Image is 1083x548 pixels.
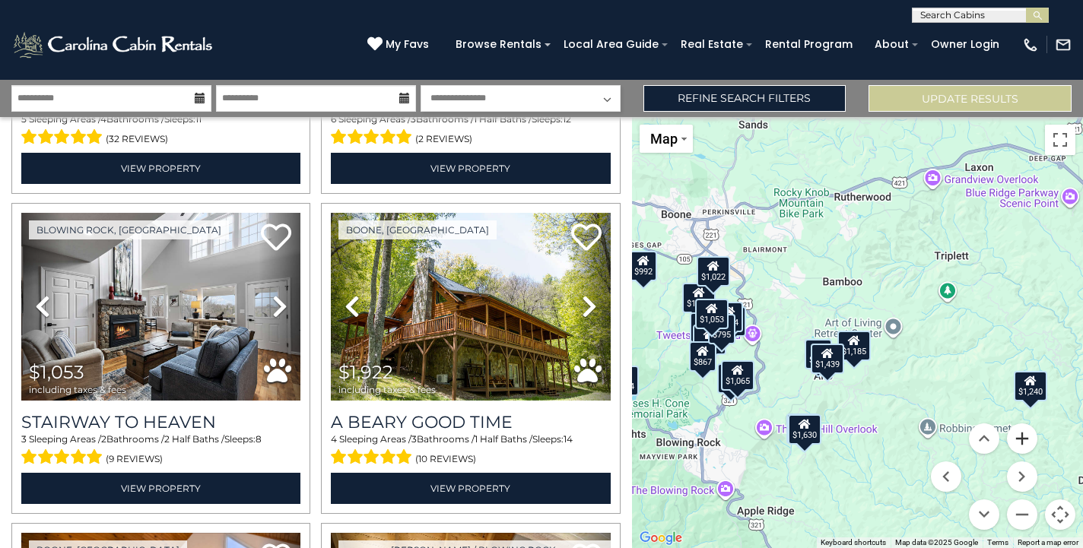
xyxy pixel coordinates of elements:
a: Browse Rentals [448,33,549,56]
div: $1,185 [838,331,872,361]
span: including taxes & fees [29,385,126,394]
span: 12 [563,113,571,125]
span: 11 [195,113,202,125]
span: $1,053 [29,361,84,383]
div: Sleeping Areas / Bathrooms / Sleeps: [331,112,610,149]
span: 3 [21,433,27,445]
span: 1 Half Baths / [474,113,532,125]
div: Sleeping Areas / Bathrooms / Sleeps: [21,112,300,149]
span: 4 [331,433,337,445]
div: $1,445 [787,413,821,444]
span: 4 [100,113,106,125]
button: Keyboard shortcuts [821,537,886,548]
img: thumbnail_163275464.jpeg [331,213,610,400]
a: View Property [331,473,610,504]
a: Real Estate [673,33,751,56]
a: Local Area Guide [556,33,666,56]
img: Google [636,528,686,548]
img: thumbnail_163695892.jpeg [21,213,300,400]
div: $1,439 [811,344,844,374]
div: Sleeping Areas / Bathrooms / Sleeps: [21,432,300,469]
span: (32 reviews) [106,129,168,149]
a: Refine Search Filters [643,85,846,112]
button: Zoom in [1007,423,1037,454]
span: 3 [411,113,416,125]
span: $1,922 [338,361,393,383]
img: phone-regular-white.png [1022,36,1039,53]
button: Toggle fullscreen view [1045,125,1075,155]
div: $1,531 [683,283,716,313]
a: A Beary Good Time [331,412,610,432]
button: Move right [1007,461,1037,492]
a: View Property [21,473,300,504]
div: $795 [709,313,736,344]
button: Map camera controls [1045,499,1075,530]
div: $1,053 [696,299,729,329]
div: $843 [717,363,745,393]
span: 2 Half Baths / [164,433,224,445]
span: Map [650,131,678,147]
div: Sleeping Areas / Bathrooms / Sleeps: [331,432,610,469]
a: Add to favorites [571,222,602,255]
span: 1 Half Baths / [475,433,532,445]
a: Stairway to Heaven [21,412,300,432]
a: Owner Login [923,33,1007,56]
span: 2 [101,433,106,445]
a: Add to favorites [261,222,291,255]
div: $1,022 [697,255,730,286]
span: (2 reviews) [415,129,472,149]
button: Move down [969,499,999,530]
span: 3 [411,433,417,445]
div: $936 [805,338,832,369]
button: Change map style [640,125,693,153]
a: My Favs [367,36,433,53]
a: Report a map error [1018,538,1078,546]
a: Rental Program [757,33,860,56]
div: $1,240 [1015,370,1048,401]
a: View Property [21,153,300,184]
a: Terms (opens in new tab) [987,538,1008,546]
span: 5 [21,113,27,125]
span: 14 [564,433,573,445]
img: mail-regular-white.png [1055,36,1072,53]
span: My Favs [386,36,429,52]
div: $867 [690,341,717,372]
div: $1,630 [789,413,822,444]
span: (10 reviews) [415,449,476,469]
a: Open this area in Google Maps (opens a new window) [636,528,686,548]
button: Move up [969,423,999,454]
div: $1,078 [691,312,724,342]
a: View Property [331,153,610,184]
button: Zoom out [1007,499,1037,530]
a: About [867,33,916,56]
a: Blowing Rock, [GEOGRAPHIC_DATA] [29,220,229,239]
img: White-1-2.png [11,30,217,60]
span: 6 [331,113,336,125]
span: 8 [256,433,262,445]
button: Move left [931,461,961,492]
span: (9 reviews) [106,449,163,469]
div: $754 [716,301,743,331]
div: $1,094 [693,324,726,354]
div: $1,065 [721,360,754,391]
span: including taxes & fees [338,385,436,394]
a: Boone, [GEOGRAPHIC_DATA] [338,220,497,239]
button: Update Results [869,85,1072,112]
div: $992 [630,250,658,280]
span: Map data ©2025 Google [895,538,978,546]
